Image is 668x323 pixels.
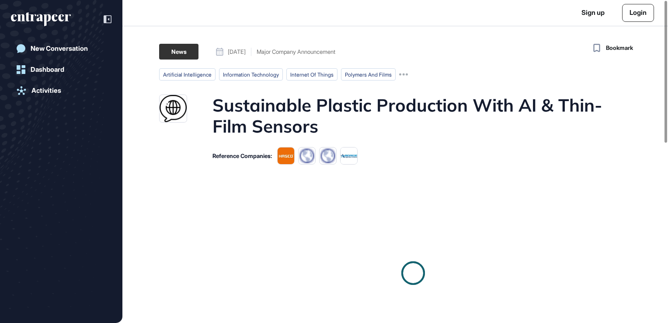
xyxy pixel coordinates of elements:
[212,153,272,159] div: Reference Companies:
[159,68,216,81] li: artificial intelligence
[11,12,71,26] div: entrapeer-logo
[606,44,633,53] span: Bookmark
[31,66,64,74] div: Dashboard
[341,68,396,81] li: polymers and films
[277,147,295,165] img: 65cfbe9950045855030190c9.tmprjrino5h
[622,4,654,22] a: Login
[591,42,633,54] button: Bookmark
[340,147,358,165] img: 65c34c9d2bb765cb9c141f66.tmp5q_4jk_6
[319,147,337,165] img: favicons
[212,95,612,137] h1: Sustainable Plastic Production With AI & Thin-Film Sensors
[31,45,88,53] div: New Conversation
[219,68,283,81] li: Information Technology
[160,95,187,122] img: www.etmm-online.com
[257,49,335,55] div: Major Company Announcement
[298,147,316,165] img: favicons
[286,68,337,81] li: internet of things
[228,49,246,55] span: [DATE]
[159,44,198,60] div: News
[31,87,61,95] div: Activities
[581,8,605,18] a: Sign up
